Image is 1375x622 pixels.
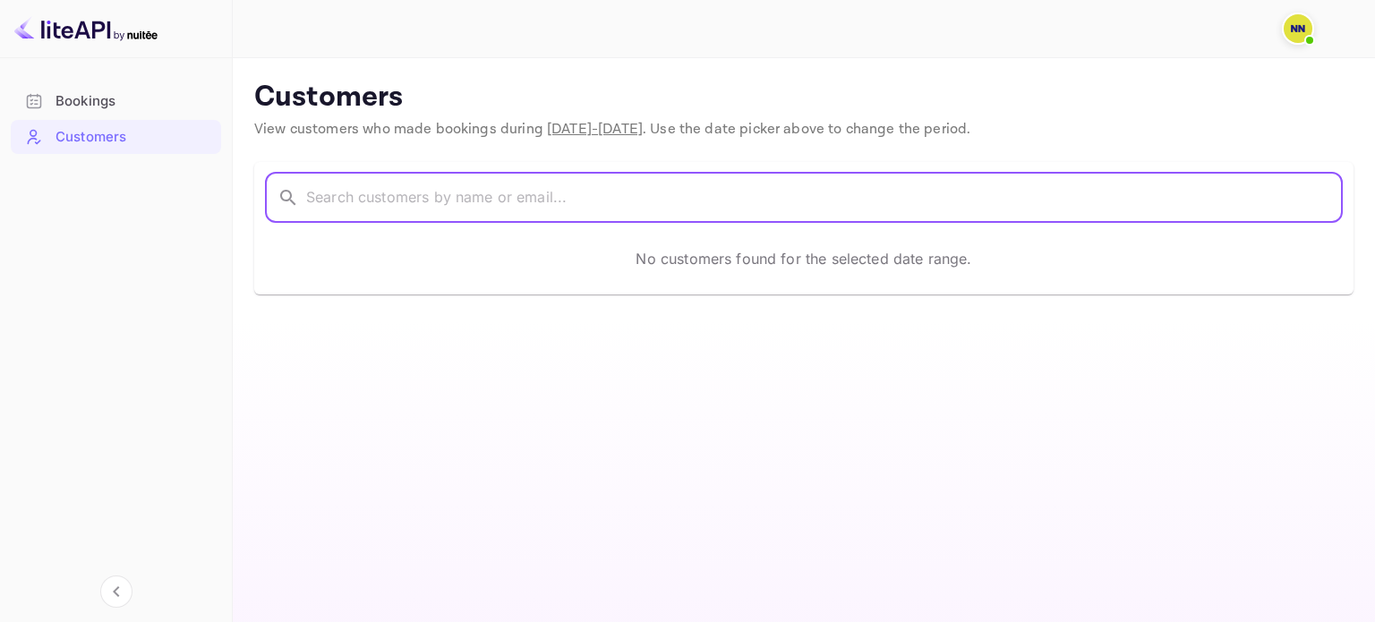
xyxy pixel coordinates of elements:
[1284,14,1312,43] img: N/A N/A
[11,120,221,153] a: Customers
[547,120,643,139] span: [DATE] - [DATE]
[254,120,970,139] span: View customers who made bookings during . Use the date picker above to change the period.
[11,84,221,117] a: Bookings
[56,91,212,112] div: Bookings
[636,248,971,269] p: No customers found for the selected date range.
[14,14,158,43] img: LiteAPI logo
[11,120,221,155] div: Customers
[11,84,221,119] div: Bookings
[254,80,1354,115] p: Customers
[56,127,212,148] div: Customers
[100,575,132,608] button: Collapse navigation
[306,173,1343,223] input: Search customers by name or email...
